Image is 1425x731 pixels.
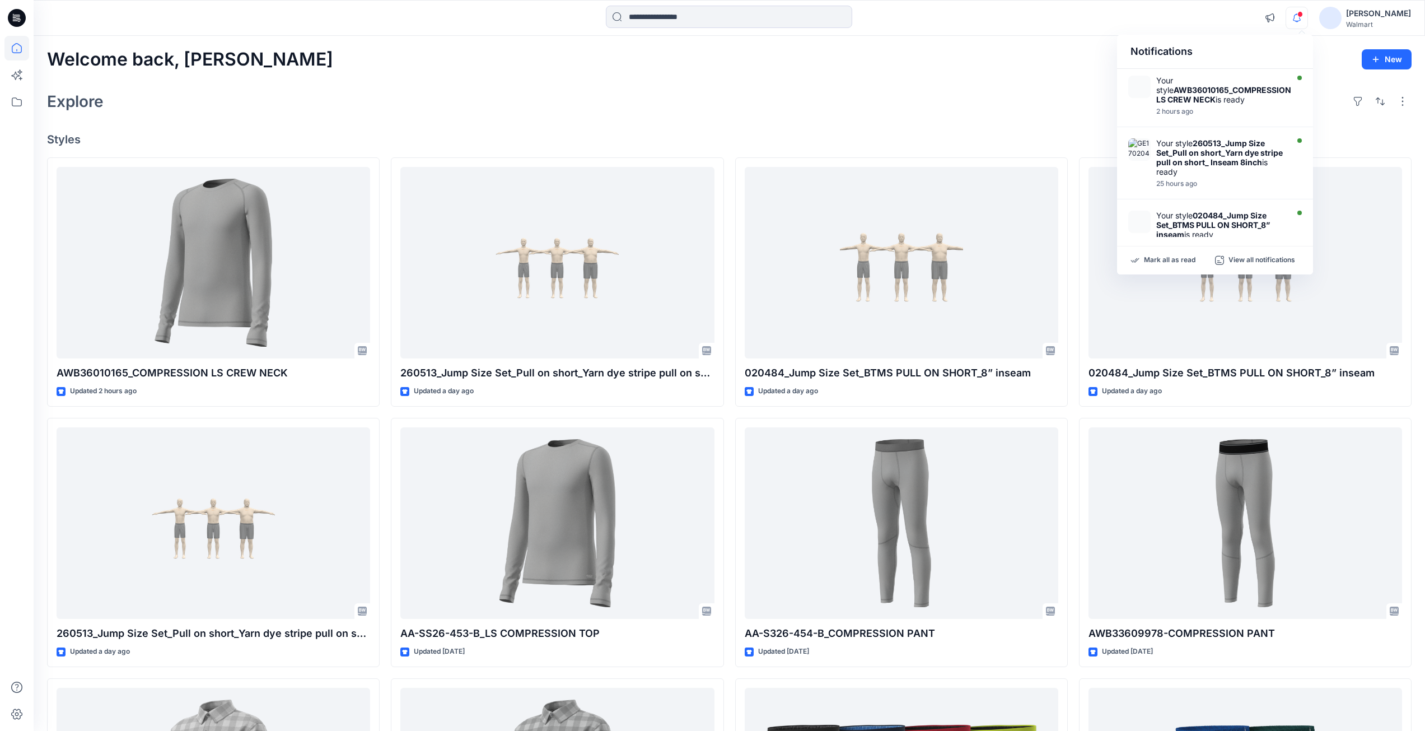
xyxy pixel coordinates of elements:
a: AWB33609978-COMPRESSION PANT [1088,427,1402,620]
div: [PERSON_NAME] [1346,7,1411,20]
a: AA-SS26-453-B_LS COMPRESSION TOP [400,427,714,620]
p: Updated a day ago [758,385,818,397]
img: AWB36010165_COMPRESSION LS CREW NECK [1128,76,1151,98]
p: 020484_Jump Size Set_BTMS PULL ON SHORT_8” inseam [745,365,1058,381]
a: AA-S326-454-B_COMPRESSION PANT [745,427,1058,620]
strong: 020484_Jump Size Set_BTMS PULL ON SHORT_8” inseam [1156,211,1270,239]
button: New [1362,49,1412,69]
p: 260513_Jump Size Set_Pull on short_Yarn dye stripe pull on short_ Inseam 8inch [57,626,370,641]
p: AWB33609978-COMPRESSION PANT [1088,626,1402,641]
a: 020484_Jump Size Set_BTMS PULL ON SHORT_8” inseam [745,167,1058,359]
p: Updated [DATE] [758,646,809,658]
h2: Welcome back, [PERSON_NAME] [47,49,333,70]
p: AA-S326-454-B_COMPRESSION PANT [745,626,1058,641]
a: AWB36010165_COMPRESSION LS CREW NECK [57,167,370,359]
p: AA-SS26-453-B_LS COMPRESSION TOP [400,626,714,641]
div: Your style is ready [1156,211,1285,239]
a: 260513_Jump Size Set_Pull on short_Yarn dye stripe pull on short_ Inseam 8inch [400,167,714,359]
p: AWB36010165_COMPRESSION LS CREW NECK [57,365,370,381]
h4: Styles [47,133,1412,146]
p: 260513_Jump Size Set_Pull on short_Yarn dye stripe pull on short_ Inseam 8inch [400,365,714,381]
p: View all notifications [1228,255,1295,266]
p: 020484_Jump Size Set_BTMS PULL ON SHORT_8” inseam [1088,365,1402,381]
p: Updated [DATE] [414,646,465,658]
div: Notifications [1117,35,1313,69]
strong: 260513_Jump Size Set_Pull on short_Yarn dye stripe pull on short_ Inseam 8inch [1156,138,1283,167]
div: Your style is ready [1156,138,1285,176]
a: 260513_Jump Size Set_Pull on short_Yarn dye stripe pull on short_ Inseam 8inch [57,427,370,620]
div: Thursday, September 18, 2025 11:06 [1156,180,1285,188]
a: 020484_Jump Size Set_BTMS PULL ON SHORT_8” inseam [1088,167,1402,359]
img: GE17020484_Pull on short_ 8in_Stripe [1128,138,1151,161]
p: Updated a day ago [1102,385,1162,397]
div: Friday, September 19, 2025 10:04 [1156,108,1291,115]
div: Your style is ready [1156,76,1291,104]
div: Walmart [1346,20,1411,29]
img: avatar [1319,7,1342,29]
strong: AWB36010165_COMPRESSION LS CREW NECK [1156,85,1291,104]
p: Updated [DATE] [1102,646,1153,658]
p: Mark all as read [1144,255,1195,266]
p: Updated 2 hours ago [70,385,137,397]
h2: Explore [47,92,104,110]
p: Updated a day ago [70,646,130,658]
img: GE17020484_Pull on short_ 8in_Solid [1128,211,1151,233]
p: Updated a day ago [414,385,474,397]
